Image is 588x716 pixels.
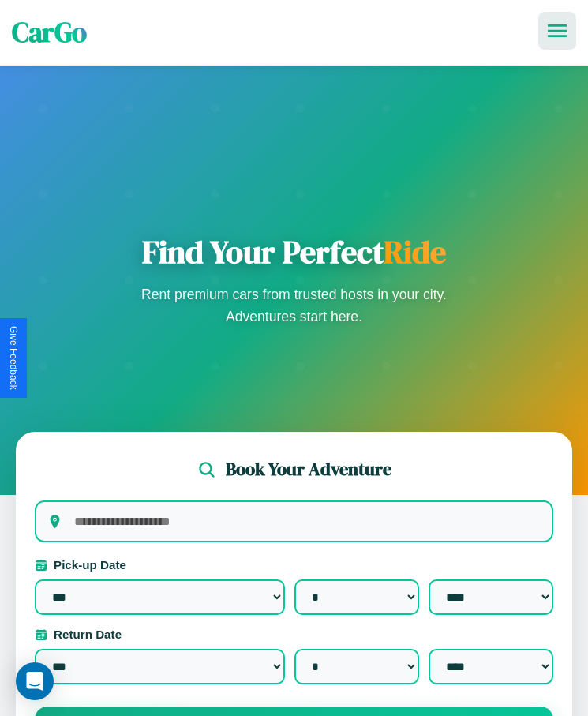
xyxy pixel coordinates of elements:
div: Open Intercom Messenger [16,662,54,700]
span: CarGo [12,13,87,51]
label: Pick-up Date [35,558,553,572]
label: Return Date [35,628,553,641]
span: Ride [384,231,446,273]
h1: Find Your Perfect [137,233,452,271]
div: Give Feedback [8,326,19,390]
h2: Book Your Adventure [226,457,391,482]
p: Rent premium cars from trusted hosts in your city. Adventures start here. [137,283,452,328]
